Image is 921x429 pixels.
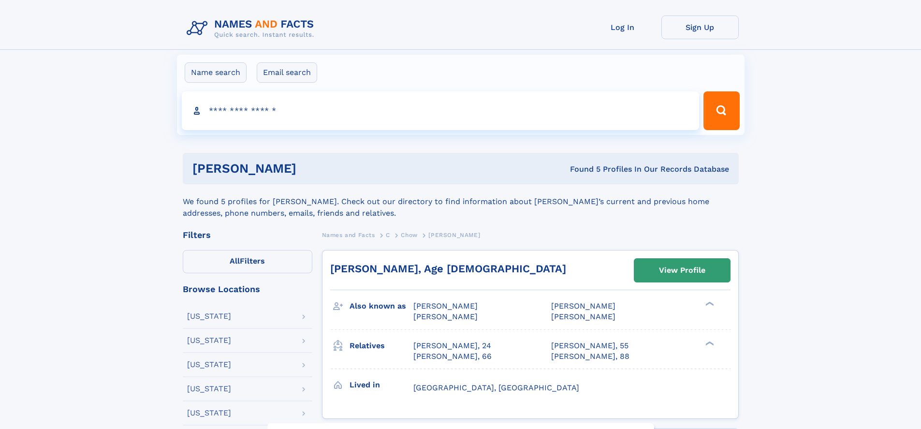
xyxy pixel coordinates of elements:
button: Search Button [703,91,739,130]
h3: Relatives [350,338,413,354]
a: [PERSON_NAME], 88 [551,351,629,362]
div: Filters [183,231,312,239]
a: [PERSON_NAME], 55 [551,340,629,351]
input: search input [182,91,700,130]
span: [PERSON_NAME] [413,312,478,321]
a: Chow [401,229,417,241]
a: [PERSON_NAME], 66 [413,351,492,362]
span: [PERSON_NAME] [413,301,478,311]
h3: Also known as [350,298,413,314]
span: [GEOGRAPHIC_DATA], [GEOGRAPHIC_DATA] [413,383,579,392]
img: Logo Names and Facts [183,15,322,42]
div: [US_STATE] [187,361,231,369]
div: [US_STATE] [187,385,231,393]
a: View Profile [634,259,730,282]
div: [US_STATE] [187,409,231,417]
a: [PERSON_NAME], Age [DEMOGRAPHIC_DATA] [330,263,566,275]
a: [PERSON_NAME], 24 [413,340,491,351]
div: ❯ [703,340,715,346]
div: View Profile [659,259,705,281]
label: Filters [183,250,312,273]
div: Found 5 Profiles In Our Records Database [433,164,729,175]
div: [US_STATE] [187,312,231,320]
span: C [386,232,390,238]
div: ❯ [703,301,715,307]
a: Log In [584,15,661,39]
h1: [PERSON_NAME] [192,163,433,175]
h3: Lived in [350,377,413,393]
a: Sign Up [661,15,739,39]
div: [US_STATE] [187,337,231,344]
span: [PERSON_NAME] [551,301,615,311]
a: C [386,229,390,241]
div: We found 5 profiles for [PERSON_NAME]. Check out our directory to find information about [PERSON_... [183,184,739,219]
label: Email search [257,62,317,83]
span: All [230,256,240,266]
label: Name search [185,62,247,83]
a: Names and Facts [322,229,375,241]
span: [PERSON_NAME] [428,232,480,238]
span: Chow [401,232,417,238]
div: Browse Locations [183,285,312,294]
span: [PERSON_NAME] [551,312,615,321]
